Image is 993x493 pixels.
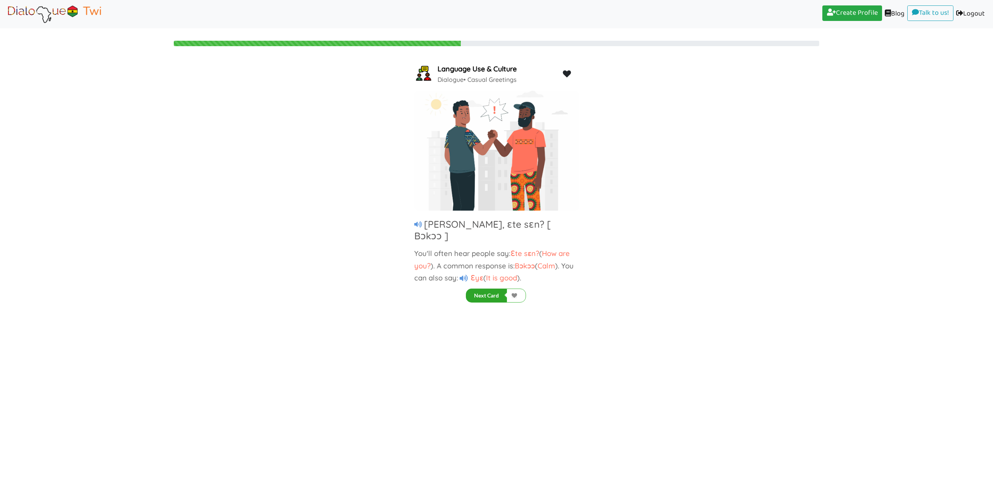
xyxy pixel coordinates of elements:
img: talk2.a71ea408.png [413,63,434,83]
a: Logout [953,5,988,23]
a: Talk to us! [907,5,953,21]
span: Ɛyɛ [469,273,483,282]
a: Create Profile [822,5,882,21]
span: Bɔkɔɔ [515,261,535,270]
span: How are you? [414,249,570,270]
span: Ɛte sɛn? [510,249,539,258]
p: Language Use & Culture [438,63,517,75]
p: You'll often hear people say: ( ). A common response is: ( ). You can also say: ( ). [414,247,579,284]
p: Dialogue • Casual Greetings [438,74,517,85]
h3: [PERSON_NAME], ɛte sɛn? [ Bɔkɔɔ ] [414,218,551,242]
img: Select Course Page [5,4,103,24]
a: Blog [882,5,907,23]
div: Next Card [466,289,526,303]
span: Calm [538,261,555,270]
img: handshake-swag-textile.jpg [414,91,579,211]
button: Next Card [466,289,507,303]
span: It is good [486,273,517,282]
